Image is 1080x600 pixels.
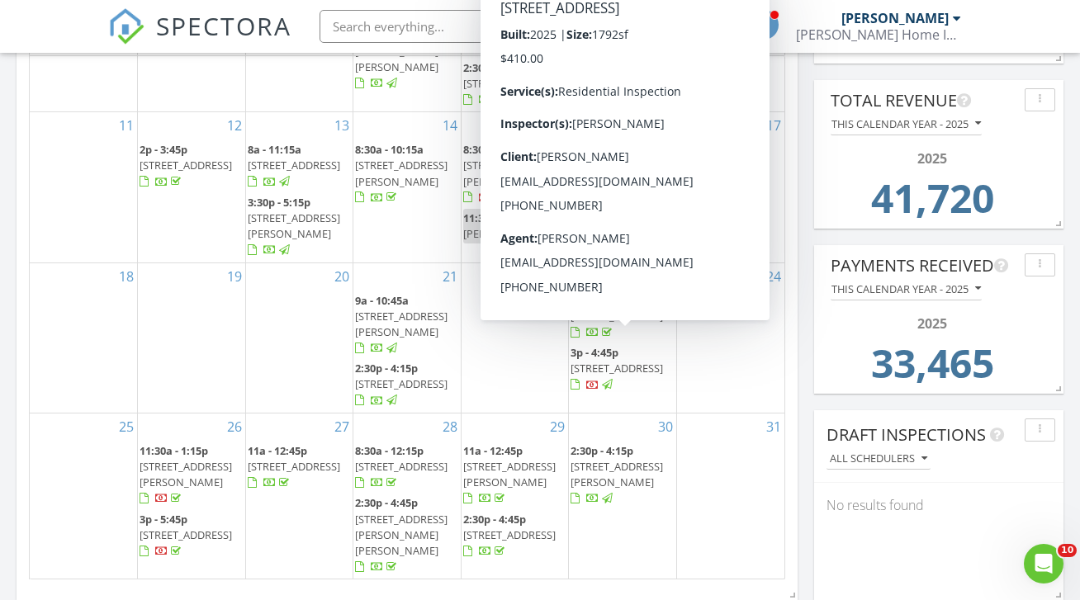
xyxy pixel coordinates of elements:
span: [STREET_ADDRESS][PERSON_NAME] [571,459,663,489]
a: 8:30a - 11:15a [STREET_ADDRESS][PERSON_NAME] [463,142,556,205]
span: [STREET_ADDRESS][PERSON_NAME][PERSON_NAME] [355,27,448,73]
a: Go to May 14, 2025 [439,112,461,139]
span: 1p - 3:45p [571,210,618,225]
a: Go to May 16, 2025 [655,112,676,139]
a: 8a - 11:15a [STREET_ADDRESS] [248,142,340,188]
span: 11:30a - 1:15p [140,443,208,458]
div: Total Revenue [831,88,1018,113]
td: Go to May 14, 2025 [353,112,462,262]
span: [STREET_ADDRESS][PERSON_NAME] [248,210,340,241]
span: 9a - 10:45a [355,293,409,308]
td: Go to May 31, 2025 [676,413,784,579]
a: Go to May 23, 2025 [655,263,676,290]
a: Go to May 11, 2025 [116,112,137,139]
span: [STREET_ADDRESS] [463,76,556,91]
a: Go to May 29, 2025 [547,413,568,440]
a: 2:30p - 4:15p [STREET_ADDRESS][PERSON_NAME] [571,442,675,509]
a: 11a - 12:45p [STREET_ADDRESS][PERSON_NAME] [463,442,567,509]
span: [STREET_ADDRESS] [355,459,448,474]
td: Go to May 23, 2025 [569,262,677,413]
a: 8:30a - 11:15a [STREET_ADDRESS][PERSON_NAME] [463,140,567,208]
span: 8:30a - 10:15a [355,142,424,157]
span: Draft Inspections [827,423,986,446]
span: 5311 [PERSON_NAME], [PERSON_NAME] 77807 [571,142,656,205]
span: [STREET_ADDRESS] [355,376,448,391]
div: Payments Received [831,253,1018,278]
a: 3:30p - 5:15p [STREET_ADDRESS][PERSON_NAME] [248,195,340,257]
button: This calendar year - 2025 [831,278,982,300]
td: Go to May 22, 2025 [461,262,569,413]
span: [STREET_ADDRESS][PERSON_NAME] [140,459,232,489]
a: 11:30a - 1:15p [STREET_ADDRESS][PERSON_NAME] [140,442,244,509]
span: 11a - 12:45p [248,443,307,458]
div: All schedulers [830,453,927,465]
td: Go to May 11, 2025 [30,112,138,262]
span: [STREET_ADDRESS] [571,226,663,241]
a: 2:30p - 4:15p [STREET_ADDRESS] [355,359,459,411]
a: 1p - 3:45p [STREET_ADDRESS] [571,209,675,261]
a: 11:30a - 1:15p [STREET_ADDRESS][PERSON_NAME] [140,443,232,506]
td: Go to May 26, 2025 [138,413,246,579]
a: 8:30a - 10:15a [STREET_ADDRESS][PERSON_NAME] [355,142,448,205]
span: 8a - 9:45a [571,142,618,157]
span: [STREET_ADDRESS][PERSON_NAME][PERSON_NAME] [355,512,448,558]
span: 11a - 12:45p [463,443,523,458]
td: 41720.0 [836,168,1029,238]
span: [STREET_ADDRESS][PERSON_NAME] [355,158,448,188]
a: 8a - 9:45a 5311 [PERSON_NAME], [PERSON_NAME] 77807 [571,140,675,208]
td: Go to May 17, 2025 [676,112,784,262]
span: 3:30p - 5:15p [248,195,310,210]
div: 2025 [836,149,1029,168]
a: Go to May 31, 2025 [763,413,784,440]
a: 2:30p - 4:15p [STREET_ADDRESS][PERSON_NAME] [571,443,663,506]
a: 2:30p - 4:45p [STREET_ADDRESS] [463,59,567,111]
img: The Best Home Inspection Software - Spectora [108,8,144,45]
span: 2:30p - 4:45p [463,512,526,527]
a: 2:30p - 4:15p [STREET_ADDRESS] [355,361,448,407]
span: [STREET_ADDRESS] [248,158,340,172]
a: Go to May 28, 2025 [439,413,461,440]
a: 9a - 2:15p [STREET_ADDRESS] [571,291,675,343]
a: Go to May 15, 2025 [547,112,568,139]
span: [STREET_ADDRESS][PERSON_NAME] [463,158,556,188]
td: Go to May 24, 2025 [676,262,784,413]
span: 3p - 5:45p [140,512,187,527]
span: 9a - 2:15p [571,293,618,308]
div: This calendar year - 2025 [831,283,981,295]
a: SPECTORA [108,22,291,57]
a: 2:30p - 4:45p [STREET_ADDRESS][PERSON_NAME][PERSON_NAME] [355,495,448,574]
span: 10 [1058,544,1077,557]
a: 8:30a - 12:15p [STREET_ADDRESS] [355,443,448,489]
span: SPECTORA [156,8,291,43]
td: Go to May 15, 2025 [461,112,569,262]
span: [STREET_ADDRESS] [571,361,663,376]
div: No results found [814,483,1063,527]
button: All schedulers [827,448,931,470]
td: Go to May 19, 2025 [138,262,246,413]
td: Go to May 21, 2025 [353,262,462,413]
a: 1p - 3:45p [STREET_ADDRESS] [571,210,663,257]
a: 2:30p - 4:45p [STREET_ADDRESS] [463,60,556,106]
td: 33465.0 [836,333,1029,403]
span: 3p - 4:45p [571,345,618,360]
a: 9a - 10:45a [STREET_ADDRESS][PERSON_NAME] [355,293,448,356]
button: This calendar year - 2025 [831,113,982,135]
a: Go to May 30, 2025 [655,413,676,440]
a: Go to May 17, 2025 [763,112,784,139]
a: 2:30p - 4:45p [STREET_ADDRESS][PERSON_NAME][PERSON_NAME] [355,494,459,577]
td: Go to May 13, 2025 [245,112,353,262]
span: [STREET_ADDRESS] [571,309,663,324]
span: 2p - 3:45p [140,142,187,157]
td: Go to May 16, 2025 [569,112,677,262]
a: Go to May 22, 2025 [547,263,568,290]
a: 3p - 4:45p [STREET_ADDRESS] [571,345,663,391]
a: 3p - 5:45p [STREET_ADDRESS] [140,512,232,558]
a: Go to May 20, 2025 [331,263,353,290]
span: 2:30p - 4:45p [355,495,418,510]
a: 8:30a - 12:15p [STREET_ADDRESS] [355,442,459,494]
a: 11a - 12:45p [STREET_ADDRESS] [248,442,352,494]
a: Go to May 18, 2025 [116,263,137,290]
a: 8:30a - 10:15a [STREET_ADDRESS][PERSON_NAME] [355,140,459,208]
a: 2:30p - 4:45p [STREET_ADDRESS] [463,512,556,558]
a: Go to May 24, 2025 [763,263,784,290]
